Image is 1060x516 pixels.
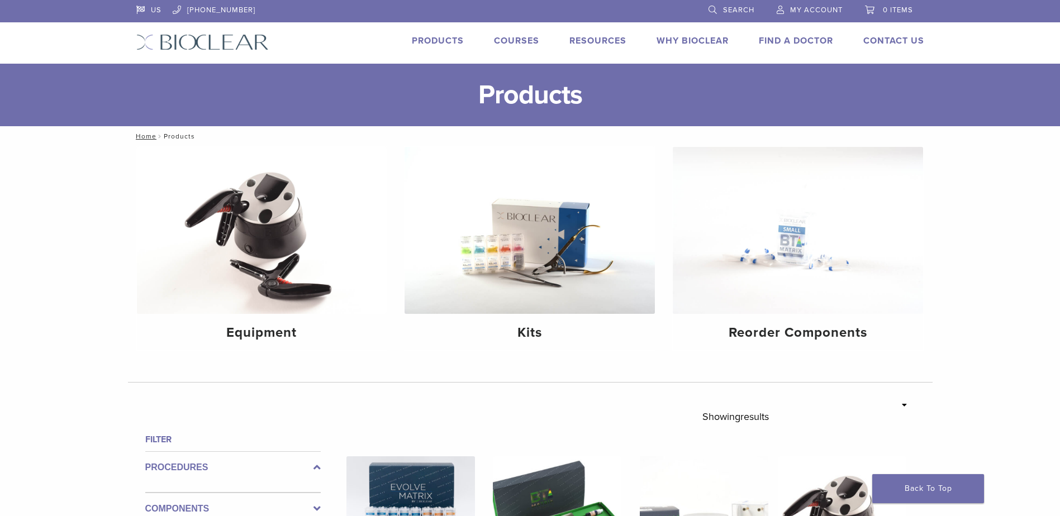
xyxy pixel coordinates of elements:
a: Find A Doctor [759,35,833,46]
h4: Filter [145,433,321,446]
label: Procedures [145,461,321,474]
img: Equipment [137,147,387,314]
h4: Reorder Components [682,323,914,343]
a: Contact Us [863,35,924,46]
a: Home [132,132,156,140]
a: Why Bioclear [657,35,729,46]
nav: Products [128,126,933,146]
span: My Account [790,6,843,15]
a: Courses [494,35,539,46]
img: Kits [405,147,655,314]
h4: Kits [413,323,646,343]
h4: Equipment [146,323,378,343]
a: Equipment [137,147,387,350]
a: Back To Top [872,474,984,503]
img: Bioclear [136,34,269,50]
span: Search [723,6,754,15]
a: Resources [569,35,626,46]
span: / [156,133,164,139]
span: 0 items [883,6,913,15]
p: Showing results [702,405,769,428]
img: Reorder Components [673,147,923,314]
a: Products [412,35,464,46]
label: Components [145,502,321,515]
a: Reorder Components [673,147,923,350]
a: Kits [405,147,655,350]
